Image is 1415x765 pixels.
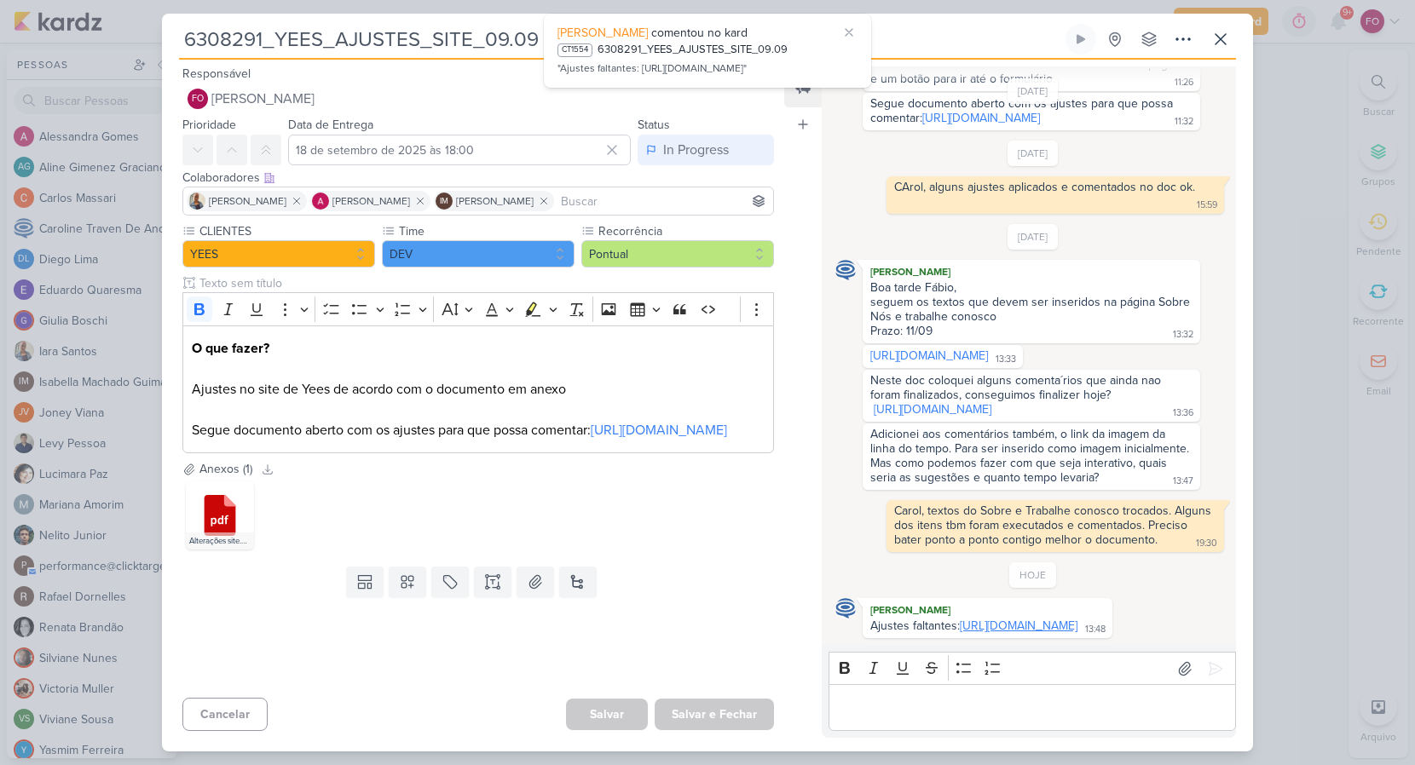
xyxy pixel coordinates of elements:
[894,180,1195,194] div: CArol, alguns ajustes aplicados e comentados no doc ok.
[866,601,1109,618] div: [PERSON_NAME]
[870,348,988,363] a: [URL][DOMAIN_NAME]
[182,325,774,454] div: Editor editing area: main
[1074,32,1088,46] div: Ligar relógio
[557,43,592,57] div: CT1554
[209,193,286,209] span: [PERSON_NAME]
[638,135,774,165] button: In Progress
[382,240,575,267] button: DEV
[870,618,1077,633] div: Ajustes faltantes:
[581,240,774,267] button: Pontual
[456,193,534,209] span: [PERSON_NAME]
[397,222,575,240] label: Time
[874,402,991,417] a: [URL][DOMAIN_NAME]
[182,698,268,731] button: Cancelar
[182,292,774,325] div: Editor toolbar
[192,95,204,104] p: FO
[870,373,1193,402] div: Neste doc coloquei alguns comenta´rios que ainda nao foram finalizados, conseguimos finalizer hoje?
[835,260,856,280] img: Caroline Traven De Andrade
[188,89,208,109] div: Fabio Oliveira
[598,42,788,59] div: 6308291_YEES_AJUSTES_SITE_09.09
[557,60,858,78] div: "Ajustes faltantes: [URL][DOMAIN_NAME]"
[894,503,1215,547] div: Carol, textos do Sobre e Trabalhe conosco trocados. Alguns dos itens tbm foram executados e comen...
[638,118,670,132] label: Status
[1173,328,1193,342] div: 13:32
[182,83,774,114] button: FO [PERSON_NAME]
[182,169,774,187] div: Colaboradores
[1085,623,1106,636] div: 13:48
[829,684,1236,731] div: Editor editing area: main
[1175,115,1193,129] div: 11:32
[591,422,727,439] a: [URL][DOMAIN_NAME]
[663,140,729,160] div: In Progress
[597,222,774,240] label: Recorrência
[1197,198,1217,212] div: 15:59
[192,338,765,440] p: Ajustes no site de Yees de acordo com o documento em anexo Segue documento aberto com os ajustes ...
[186,532,254,549] div: Alterações site.pdf
[440,198,448,206] p: IM
[829,652,1236,685] div: Editor toolbar
[1173,406,1193,420] div: 13:36
[1173,475,1193,488] div: 13:47
[182,240,375,267] button: YEES
[288,135,631,165] input: Select a date
[182,118,236,132] label: Prioridade
[870,280,1193,295] div: Boa tarde Fábio,
[866,263,1197,280] div: [PERSON_NAME]
[312,193,329,210] img: Alessandra Gomes
[179,24,1062,55] input: Kard Sem Título
[557,26,648,40] span: [PERSON_NAME]
[211,89,315,109] span: [PERSON_NAME]
[922,111,1040,125] a: [URL][DOMAIN_NAME]
[996,353,1016,366] div: 13:33
[192,340,269,357] strong: O que fazer?
[870,427,1193,485] div: Adicionei aos comentários também, o link da imagem da linha do tempo. Para ser inserido como imag...
[870,295,1193,324] div: seguem os textos que devem ser inseridos na página Sobre Nós e trabalhe conosco
[196,274,774,292] input: Texto sem título
[188,193,205,210] img: Iara Santos
[182,66,251,81] label: Responsável
[870,96,1176,125] div: Segue documento aberto com os ajustes para que possa comentar:
[199,460,252,478] div: Anexos (1)
[1196,537,1217,550] div: 19:30
[557,191,770,211] input: Buscar
[1175,76,1193,89] div: 11:26
[870,324,933,338] div: Prazo: 11/09
[835,598,856,618] img: Caroline Traven De Andrade
[288,118,373,132] label: Data de Entrega
[436,193,453,210] div: Isabella Machado Guimarães
[332,193,410,209] span: [PERSON_NAME]
[651,26,748,40] span: comentou no kard
[198,222,375,240] label: CLIENTES
[960,618,1077,633] a: [URL][DOMAIN_NAME]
